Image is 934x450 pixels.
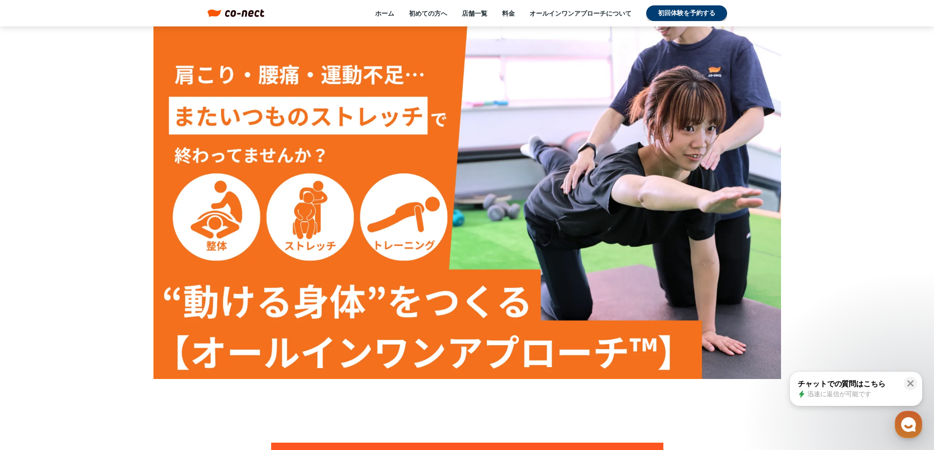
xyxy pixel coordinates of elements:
a: 料金 [502,9,515,18]
a: ホーム [375,9,394,18]
a: 初めての方へ [409,9,447,18]
a: 初回体験を予約する [646,5,727,21]
a: 店舗一覧 [462,9,487,18]
a: オールインワンアプローチについて [530,9,631,18]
